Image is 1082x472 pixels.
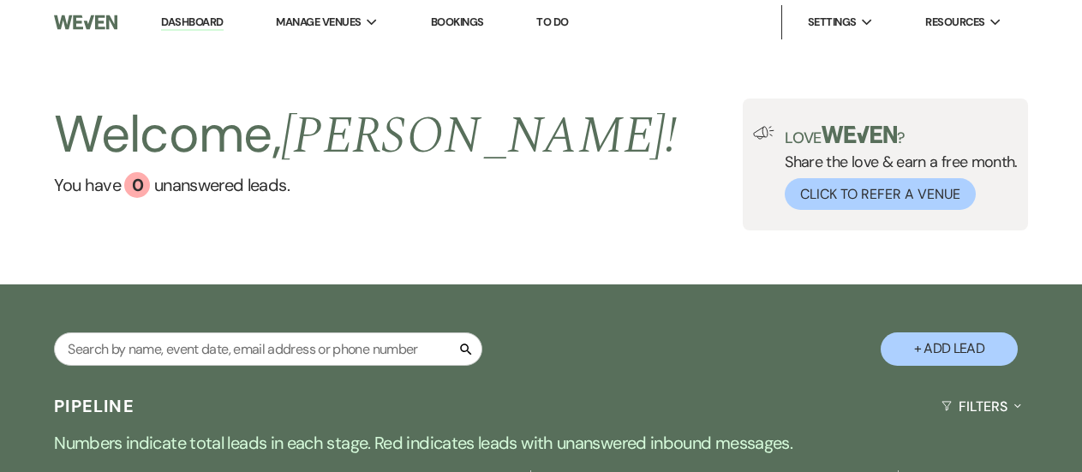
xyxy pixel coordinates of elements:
[881,332,1018,366] button: + Add Lead
[925,14,984,31] span: Resources
[276,14,361,31] span: Manage Venues
[431,15,484,29] a: Bookings
[54,172,677,198] a: You have 0 unanswered leads.
[774,126,1018,210] div: Share the love & earn a free month.
[935,384,1028,429] button: Filters
[54,332,482,366] input: Search by name, event date, email address or phone number
[753,126,774,140] img: loud-speaker-illustration.svg
[785,178,976,210] button: Click to Refer a Venue
[281,97,677,176] span: [PERSON_NAME] !
[124,172,150,198] div: 0
[822,126,898,143] img: weven-logo-green.svg
[161,15,223,31] a: Dashboard
[808,14,857,31] span: Settings
[785,126,1018,146] p: Love ?
[536,15,568,29] a: To Do
[54,394,135,418] h3: Pipeline
[54,4,117,40] img: Weven Logo
[54,99,677,172] h2: Welcome,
